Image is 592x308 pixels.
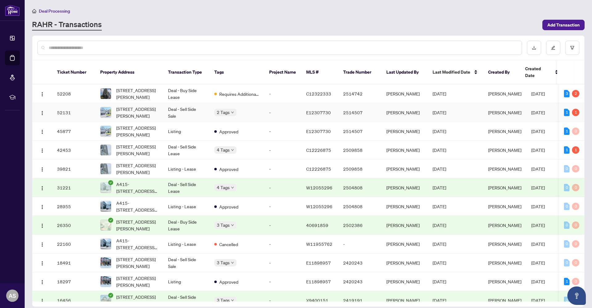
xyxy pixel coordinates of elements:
[264,272,301,291] td: -
[338,60,381,84] th: Trade Number
[231,261,234,264] span: down
[531,241,545,247] span: [DATE]
[163,141,209,160] td: Deal - Sell Side Lease
[381,103,428,122] td: [PERSON_NAME]
[525,65,551,79] span: Created Date
[108,218,113,223] span: check-circle
[564,240,569,248] div: 0
[564,297,569,304] div: 0
[116,237,158,251] span: A415-[STREET_ADDRESS][PERSON_NAME]
[433,69,470,75] span: Last Modified Date
[163,235,209,253] td: Listing - Lease
[531,147,545,153] span: [DATE]
[564,90,569,97] div: 3
[101,145,111,155] img: thumbnail-img
[40,298,45,303] img: Logo
[163,216,209,235] td: Deal - Buy Side Lease
[381,253,428,272] td: [PERSON_NAME]
[306,241,332,247] span: W11955762
[488,166,521,172] span: [PERSON_NAME]
[231,224,234,227] span: down
[231,299,234,302] span: down
[531,222,545,228] span: [DATE]
[301,60,338,84] th: MLS #
[40,205,45,209] img: Logo
[572,221,579,229] div: 0
[572,278,579,285] div: 0
[264,141,301,160] td: -
[531,298,545,303] span: [DATE]
[433,241,446,247] span: [DATE]
[338,216,381,235] td: 2502386
[40,261,45,266] img: Logo
[306,222,328,228] span: 40691859
[306,260,331,265] span: E11898957
[488,185,521,190] span: [PERSON_NAME]
[37,201,47,211] button: Logo
[116,200,158,213] span: A415-[STREET_ADDRESS][PERSON_NAME]
[37,183,47,192] button: Logo
[217,184,230,191] span: 4 Tags
[40,129,45,134] img: Logo
[101,220,111,230] img: thumbnail-img
[52,60,95,84] th: Ticket Number
[488,260,521,265] span: [PERSON_NAME]
[116,106,158,119] span: [STREET_ADDRESS][PERSON_NAME]
[52,272,95,291] td: 18297
[101,88,111,99] img: thumbnail-img
[231,186,234,189] span: down
[381,216,428,235] td: [PERSON_NAME]
[52,197,95,216] td: 28955
[381,235,428,253] td: [PERSON_NAME]
[116,294,158,307] span: [STREET_ADDRESS][PERSON_NAME][PERSON_NAME]
[433,128,446,134] span: [DATE]
[488,222,521,228] span: [PERSON_NAME]
[381,160,428,178] td: [PERSON_NAME]
[264,197,301,216] td: -
[531,91,545,96] span: [DATE]
[163,103,209,122] td: Deal - Sell Side Sale
[101,295,111,306] img: thumbnail-img
[209,60,264,84] th: Tags
[219,241,238,248] span: Cancelled
[488,204,521,209] span: [PERSON_NAME]
[338,235,381,253] td: -
[542,20,585,30] button: Add Transaction
[531,166,545,172] span: [DATE]
[219,203,238,210] span: Approved
[381,84,428,103] td: [PERSON_NAME]
[381,60,428,84] th: Last Updated By
[264,253,301,272] td: -
[264,216,301,235] td: -
[306,185,332,190] span: W12055296
[572,165,579,172] div: 0
[40,92,45,97] img: Logo
[564,146,569,154] div: 1
[5,5,20,16] img: logo
[37,107,47,117] button: Logo
[52,141,95,160] td: 42453
[40,280,45,285] img: Logo
[306,147,331,153] span: C12226875
[531,204,545,209] span: [DATE]
[101,239,111,249] img: thumbnail-img
[37,277,47,286] button: Logo
[306,91,331,96] span: C12322333
[264,84,301,103] td: -
[488,241,521,247] span: [PERSON_NAME]
[306,204,332,209] span: W12055296
[264,235,301,253] td: -
[564,109,569,116] div: 1
[217,297,230,304] span: 3 Tags
[101,201,111,212] img: thumbnail-img
[306,298,328,303] span: X9400151
[52,253,95,272] td: 18491
[483,60,520,84] th: Created By
[264,160,301,178] td: -
[338,103,381,122] td: 2514507
[163,84,209,103] td: Deal - Buy Side Lease
[306,166,331,172] span: C12226875
[116,218,158,232] span: [STREET_ADDRESS][PERSON_NAME]
[565,41,579,55] button: filter
[572,90,579,97] div: 2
